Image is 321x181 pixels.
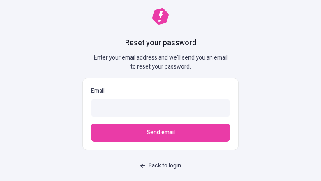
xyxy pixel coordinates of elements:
input: Email [91,99,230,117]
a: Back to login [135,158,186,173]
h1: Reset your password [125,38,196,48]
p: Email [91,87,230,96]
span: Send email [147,128,175,137]
button: Send email [91,124,230,142]
p: Enter your email address and we'll send you an email to reset your password. [91,53,230,71]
